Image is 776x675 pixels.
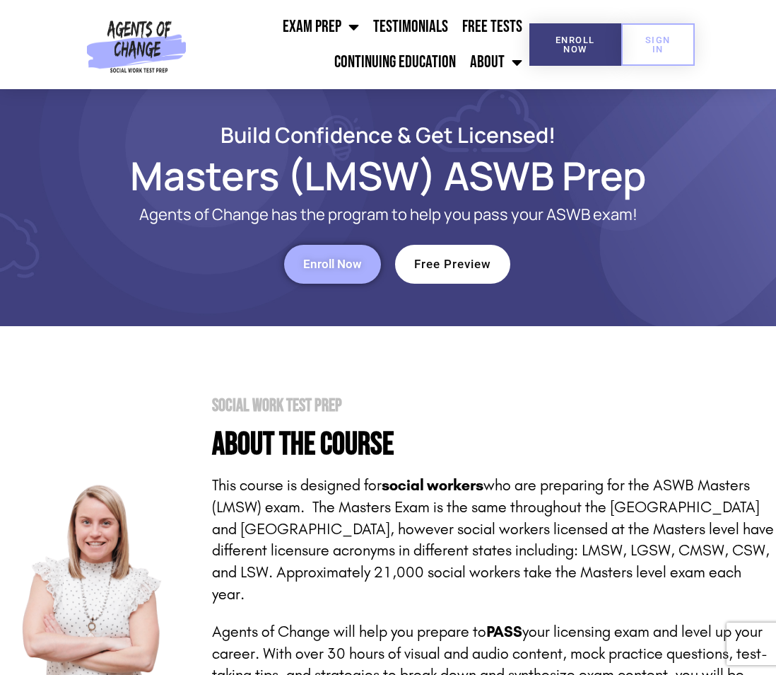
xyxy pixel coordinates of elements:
a: Free Tests [455,9,529,45]
h1: Masters (LMSW) ASWB Prep [35,159,741,192]
span: Enroll Now [552,35,599,54]
nav: Menu [192,9,529,80]
h2: Build Confidence & Get Licensed! [35,125,741,145]
a: Enroll Now [284,245,381,284]
a: Testimonials [366,9,455,45]
a: Enroll Now [529,23,621,66]
span: Free Preview [414,258,491,270]
a: SIGN IN [621,23,695,66]
p: Agents of Change has the program to help you pass your ASWB exam! [92,206,684,224]
a: Free Preview [395,245,510,284]
span: Enroll Now [303,258,362,270]
strong: social workers [382,476,483,495]
a: About [463,45,529,80]
a: Exam Prep [276,9,366,45]
span: SIGN IN [644,35,672,54]
strong: PASS [486,623,522,641]
a: Continuing Education [327,45,463,80]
